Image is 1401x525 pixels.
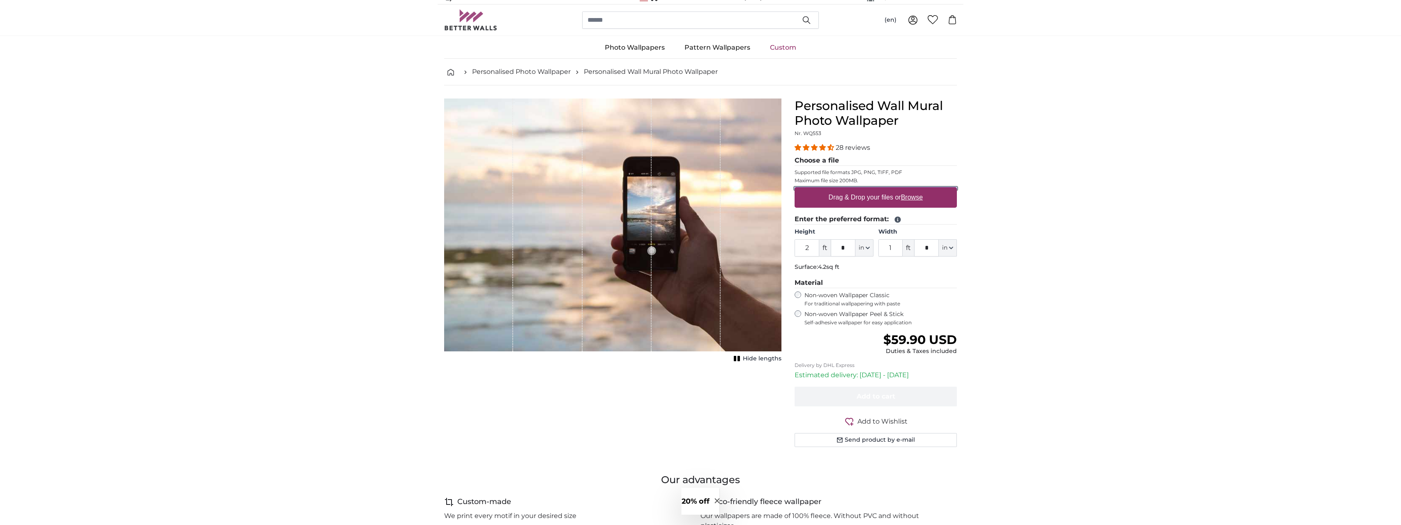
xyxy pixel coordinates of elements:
button: Hide lengths [731,353,781,365]
span: Add to Wishlist [857,417,908,426]
span: in [942,244,947,252]
button: (en) [878,13,903,28]
button: in [855,239,873,257]
legend: Material [795,278,957,288]
h4: Eco-friendly fleece wallpaper [714,496,821,508]
label: Width [878,228,957,236]
p: Estimated delivery: [DATE] - [DATE] [795,370,957,380]
p: Supported file formats JPG, PNG, TIFF, PDF [795,169,957,176]
span: 4.2sq ft [818,263,839,271]
label: Drag & Drop your files or [825,189,926,206]
p: Surface: [795,263,957,271]
div: 1 of 1 [444,99,781,365]
label: Non-woven Wallpaper Peel & Stick [804,310,957,326]
label: Height [795,228,873,236]
button: Add to Wishlist [795,416,957,426]
img: Betterwalls [444,9,498,30]
span: Hide lengths [743,355,781,363]
span: in [859,244,864,252]
h1: Personalised Wall Mural Photo Wallpaper [795,99,957,128]
span: For traditional wallpapering with paste [804,300,957,307]
nav: breadcrumbs [444,59,957,85]
span: 4.32 stars [795,144,836,151]
span: 28 reviews [836,144,870,151]
a: Custom [760,37,806,58]
p: Maximum file size 200MB. [795,177,957,184]
label: Non-woven Wallpaper Classic [804,291,957,307]
span: Nr. WQ553 [795,130,821,136]
h3: Our advantages [444,473,957,486]
p: Delivery by DHL Express [795,362,957,369]
button: Add to cart [795,387,957,406]
legend: Enter the preferred format: [795,214,957,225]
a: Personalised Photo Wallpaper [472,67,571,77]
a: Pattern Wallpapers [675,37,760,58]
h4: Custom-made [457,496,511,508]
span: Self-adhesive wallpaper for easy application [804,319,957,326]
a: Photo Wallpapers [595,37,675,58]
span: $59.90 USD [883,332,957,347]
legend: Choose a file [795,156,957,166]
span: ft [903,239,914,257]
span: Add to cart [857,392,895,400]
button: in [939,239,957,257]
a: Personalised Wall Mural Photo Wallpaper [584,67,718,77]
u: Browse [901,194,923,201]
p: We print every motif in your desired size [444,511,576,521]
span: ft [819,239,831,257]
div: Duties & Taxes included [883,347,957,355]
button: Send product by e-mail [795,433,957,447]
